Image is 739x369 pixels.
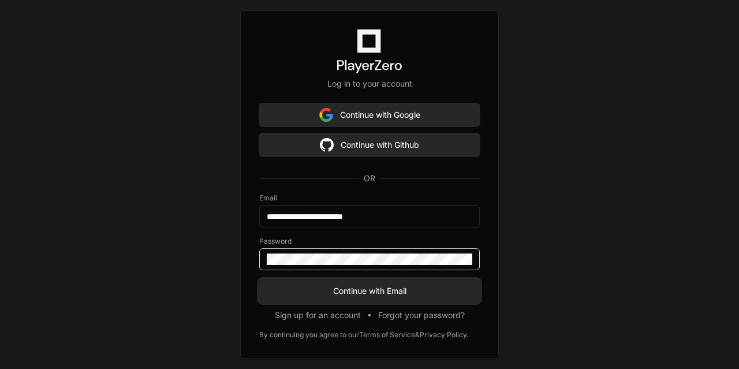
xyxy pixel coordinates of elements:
[259,330,359,340] div: By continuing you agree to our
[259,193,480,203] label: Email
[320,133,334,156] img: Sign in with google
[378,310,465,321] button: Forgot your password?
[259,133,480,156] button: Continue with Github
[275,310,361,321] button: Sign up for an account
[259,237,480,246] label: Password
[259,78,480,90] p: Log in to your account
[259,285,480,297] span: Continue with Email
[359,173,380,184] span: OR
[359,330,415,340] a: Terms of Service
[319,103,333,126] img: Sign in with google
[259,279,480,303] button: Continue with Email
[259,103,480,126] button: Continue with Google
[420,330,468,340] a: Privacy Policy.
[415,330,420,340] div: &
